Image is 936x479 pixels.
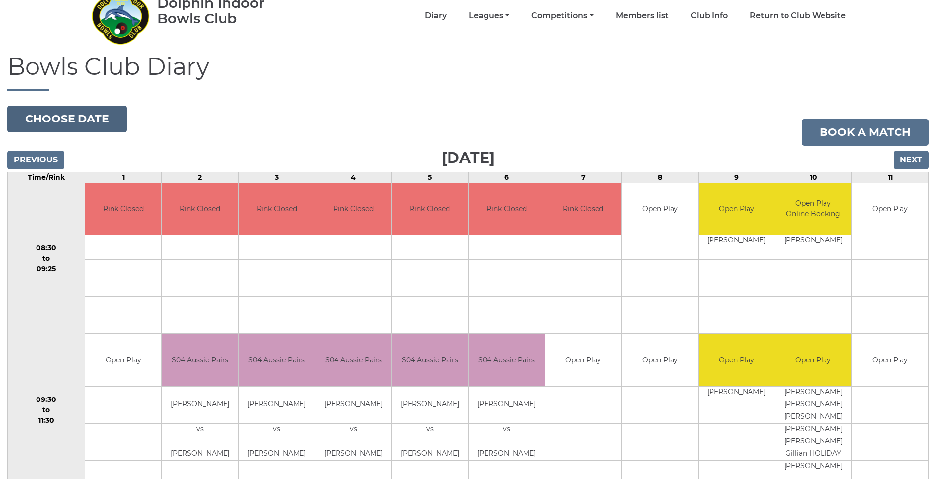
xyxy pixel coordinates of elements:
td: 3 [238,172,315,183]
td: 4 [315,172,391,183]
td: 8 [622,172,698,183]
a: Leagues [469,10,509,21]
td: [PERSON_NAME] [775,423,851,436]
a: Diary [425,10,447,21]
td: Open Play [699,334,775,386]
td: Open Play [775,334,851,386]
td: Open Play [85,334,161,386]
a: Competitions [531,10,593,21]
td: S04 Aussie Pairs [469,334,545,386]
td: S04 Aussie Pairs [315,334,391,386]
td: [PERSON_NAME] [239,448,315,460]
td: [PERSON_NAME] [469,399,545,411]
td: [PERSON_NAME] [315,448,391,460]
td: [PERSON_NAME] [775,436,851,448]
td: [PERSON_NAME] [315,399,391,411]
td: Rink Closed [315,183,391,235]
td: Rink Closed [239,183,315,235]
td: [PERSON_NAME] [392,399,468,411]
td: [PERSON_NAME] [162,448,238,460]
td: Open Play [622,183,698,235]
button: Choose date [7,106,127,132]
a: Club Info [691,10,728,21]
td: 11 [852,172,929,183]
td: 5 [392,172,468,183]
td: [PERSON_NAME] [699,386,775,399]
td: 2 [162,172,238,183]
td: [PERSON_NAME] [392,448,468,460]
input: Previous [7,151,64,169]
td: [PERSON_NAME] [775,411,851,423]
td: 7 [545,172,622,183]
td: [PERSON_NAME] [699,235,775,247]
td: 6 [468,172,545,183]
td: 1 [85,172,161,183]
td: Open Play [699,183,775,235]
td: [PERSON_NAME] [775,235,851,247]
td: 9 [698,172,775,183]
td: vs [392,423,468,436]
td: Open Play [852,334,928,386]
td: Gillian HOLIDAY [775,448,851,460]
td: Rink Closed [545,183,621,235]
td: [PERSON_NAME] [239,399,315,411]
td: [PERSON_NAME] [162,399,238,411]
td: [PERSON_NAME] [469,448,545,460]
td: S04 Aussie Pairs [392,334,468,386]
td: vs [239,423,315,436]
td: Open Play Online Booking [775,183,851,235]
input: Next [894,151,929,169]
td: S04 Aussie Pairs [162,334,238,386]
td: 08:30 to 09:25 [8,183,85,334]
td: 10 [775,172,852,183]
td: Open Play [622,334,698,386]
td: Open Play [545,334,621,386]
td: Rink Closed [392,183,468,235]
td: Rink Closed [469,183,545,235]
td: vs [469,423,545,436]
a: Return to Club Website [750,10,846,21]
a: Members list [616,10,669,21]
td: S04 Aussie Pairs [239,334,315,386]
td: Rink Closed [162,183,238,235]
td: Open Play [852,183,928,235]
td: [PERSON_NAME] [775,386,851,399]
td: vs [315,423,391,436]
td: Rink Closed [85,183,161,235]
td: [PERSON_NAME] [775,460,851,473]
h1: Bowls Club Diary [7,53,929,91]
a: Book a match [802,119,929,146]
td: vs [162,423,238,436]
td: [PERSON_NAME] [775,399,851,411]
td: Time/Rink [8,172,85,183]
